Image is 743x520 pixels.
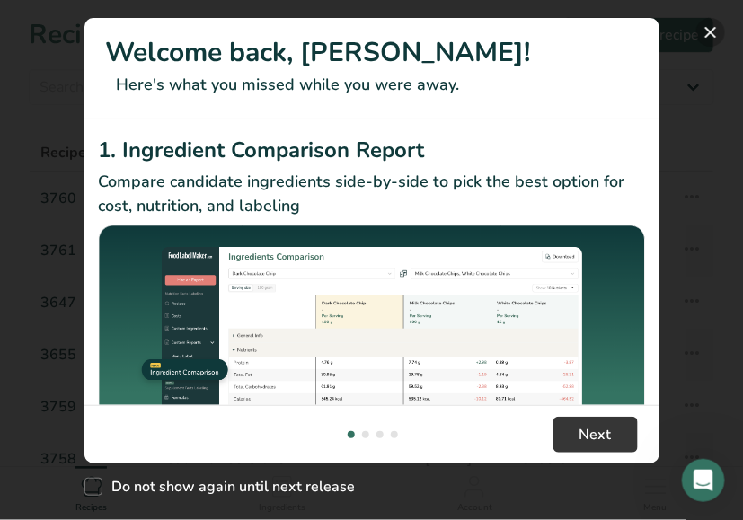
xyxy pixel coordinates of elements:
img: Ingredient Comparison Report [99,225,645,429]
span: Do not show again until next release [102,478,356,496]
h2: 1. Ingredient Comparison Report [99,134,645,166]
span: Next [579,424,612,445]
p: Here's what you missed while you were away. [106,73,638,97]
iframe: Intercom live chat [682,459,725,502]
p: Compare candidate ingredients side-by-side to pick the best option for cost, nutrition, and labeling [99,170,645,218]
button: Next [553,417,638,453]
h1: Welcome back, [PERSON_NAME]! [106,32,638,73]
